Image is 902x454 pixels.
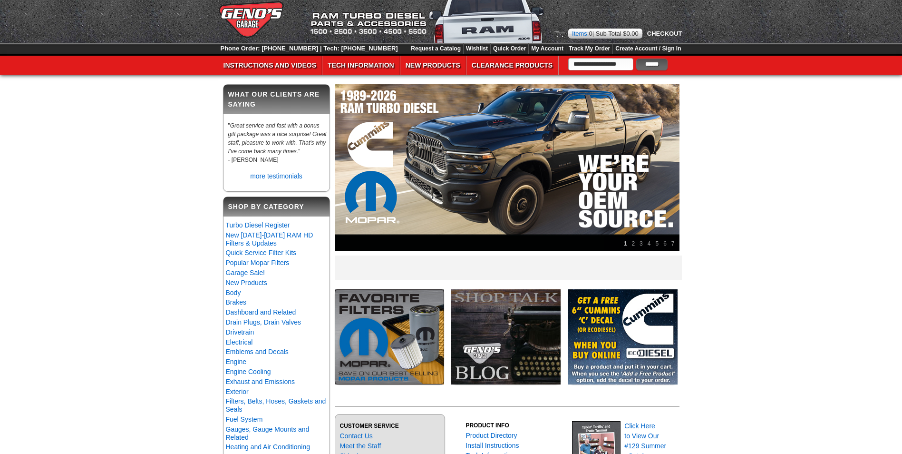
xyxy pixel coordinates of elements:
[621,238,630,249] a: 1
[226,259,290,266] a: Popular Mopar Filters
[226,308,296,316] a: Dashboard and Related
[226,338,253,346] a: Electrical
[226,397,326,413] a: Filters, Belts, Hoses, Gaskets and Seals
[589,30,592,37] span: 0
[340,422,440,430] h3: CUSTOMER SERVICE
[226,368,271,375] a: Engine Cooling
[322,56,399,75] a: Tech Information
[226,318,301,326] a: Drain Plugs, Drain Valves
[226,388,249,395] a: Exterior
[615,46,681,52] a: Create Account / Sign In
[226,328,254,336] a: Drivetrain
[226,378,295,385] a: Exhaust and Emissions
[226,298,247,306] a: Brakes
[226,443,310,451] a: Heating and Air Conditioning
[218,43,400,54] div: Phone Order: [PHONE_NUMBER] | Tech: [PHONE_NUMBER]
[223,197,330,217] h2: Shop By Category
[218,56,322,75] a: Instructions and Videos
[226,425,310,441] a: Gauges, Gauge Mounts and Related
[228,122,327,155] em: Great service and fast with a bonus gift package was a nice surprise! Great staff, pleasure to wo...
[466,56,558,75] a: Clearance Products
[226,221,290,229] a: Turbo Diesel Register
[335,84,679,251] img: Get
[572,30,589,37] span: Items:
[637,238,645,249] a: 3
[226,231,313,247] a: New [DATE]-[DATE] RAM HD Filters & Updates
[629,238,637,249] a: 2
[340,442,381,450] a: Meet the Staff
[531,46,563,52] a: My Account
[627,30,639,37] span: 0.00
[226,348,289,355] a: Emblems and Decals
[569,46,610,52] a: Track My Order
[568,289,678,385] img: Add FREE Decals to Your Order
[466,442,519,449] a: Install Instructions
[226,279,267,286] a: New Products
[226,415,263,423] a: Fuel System
[466,432,517,439] a: Product Directory
[451,289,561,385] img: Geno's Garage Tech Blog
[400,56,466,75] a: New Products
[466,46,488,52] a: Wishlist
[493,46,526,52] a: Quick Order
[645,238,653,249] a: 4
[645,30,682,37] a: Checkout
[223,119,330,169] div: " " - [PERSON_NAME]
[669,238,677,249] a: 7
[226,358,247,365] a: Engine
[653,238,661,249] a: 5
[568,29,642,39] div: | Sub Total $
[223,85,330,114] h2: What our clients are saying
[226,249,297,257] a: Quick Service Filter Kits
[466,421,565,430] h3: PRODUCT INFO
[661,238,669,249] a: 6
[411,46,461,52] a: Request a Catalog
[340,432,373,440] a: Contact Us
[335,289,444,385] img: MOPAR Filter Specials
[226,289,241,296] a: Body
[226,269,265,276] a: Garage Sale!
[554,31,565,37] img: Shopping Cart icon
[250,172,302,180] a: more testimonials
